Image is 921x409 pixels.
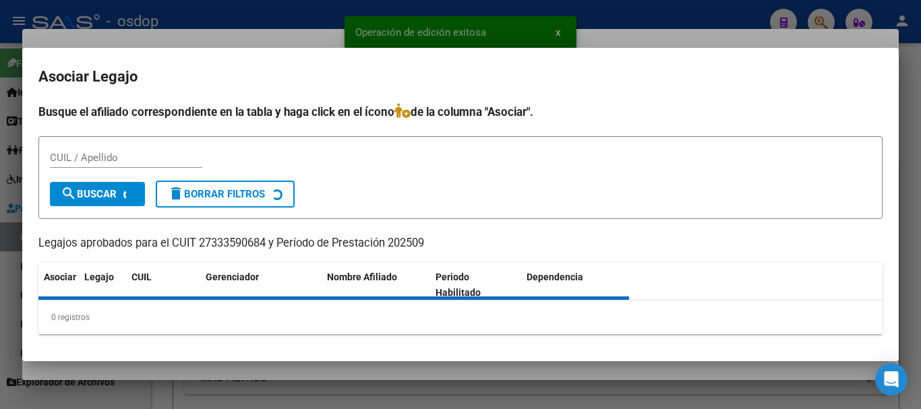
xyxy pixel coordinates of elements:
datatable-header-cell: CUIL [126,263,200,307]
div: Open Intercom Messenger [875,363,908,396]
h2: Asociar Legajo [38,64,883,90]
datatable-header-cell: Periodo Habilitado [430,263,521,307]
span: Legajo [84,272,114,282]
button: Borrar Filtros [156,181,295,208]
span: Nombre Afiliado [327,272,397,282]
span: Borrar Filtros [168,188,265,200]
datatable-header-cell: Legajo [79,263,126,307]
div: 0 registros [38,301,883,334]
span: Gerenciador [206,272,259,282]
span: Buscar [61,188,117,200]
mat-icon: delete [168,185,184,201]
h4: Busque el afiliado correspondiente en la tabla y haga click en el ícono de la columna "Asociar". [38,103,883,121]
span: Periodo Habilitado [436,272,481,298]
datatable-header-cell: Dependencia [521,263,630,307]
datatable-header-cell: Gerenciador [200,263,322,307]
button: Buscar [50,182,145,206]
mat-icon: search [61,185,77,201]
p: Legajos aprobados para el CUIT 27333590684 y Período de Prestación 202509 [38,235,883,252]
datatable-header-cell: Nombre Afiliado [322,263,430,307]
span: Dependencia [527,272,583,282]
span: CUIL [131,272,152,282]
datatable-header-cell: Asociar [38,263,79,307]
span: Asociar [44,272,76,282]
